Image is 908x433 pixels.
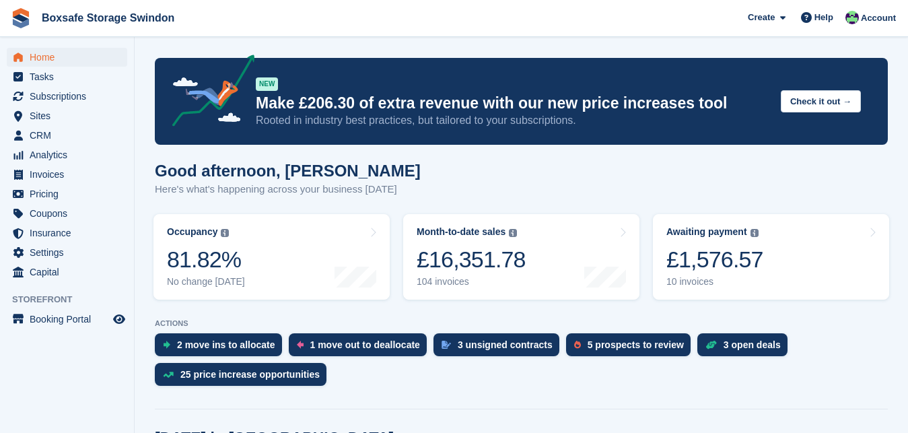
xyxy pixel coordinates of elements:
[566,333,697,363] a: 5 prospects to review
[750,229,759,237] img: icon-info-grey-7440780725fd019a000dd9b08b2336e03edf1995a4989e88bcd33f0948082b44.svg
[256,113,770,128] p: Rooted in industry best practices, but tailored to your subscriptions.
[442,341,451,349] img: contract_signature_icon-13c848040528278c33f63329250d36e43548de30e8caae1d1a13099fd9432cc5.svg
[30,48,110,67] span: Home
[30,224,110,242] span: Insurance
[861,11,896,25] span: Account
[653,214,889,300] a: Awaiting payment £1,576.57 10 invoices
[111,311,127,327] a: Preview store
[221,229,229,237] img: icon-info-grey-7440780725fd019a000dd9b08b2336e03edf1995a4989e88bcd33f0948082b44.svg
[417,246,526,273] div: £16,351.78
[30,67,110,86] span: Tasks
[403,214,639,300] a: Month-to-date sales £16,351.78 104 invoices
[7,106,127,125] a: menu
[289,333,433,363] a: 1 move out to deallocate
[30,165,110,184] span: Invoices
[36,7,180,29] a: Boxsafe Storage Swindon
[7,263,127,281] a: menu
[30,145,110,164] span: Analytics
[256,77,278,91] div: NEW
[781,90,861,112] button: Check it out →
[163,372,174,378] img: price_increase_opportunities-93ffe204e8149a01c8c9dc8f82e8f89637d9d84a8eef4429ea346261dce0b2c0.svg
[177,339,275,350] div: 2 move ins to allocate
[30,263,110,281] span: Capital
[7,87,127,106] a: menu
[666,226,747,238] div: Awaiting payment
[588,339,684,350] div: 5 prospects to review
[458,339,553,350] div: 3 unsigned contracts
[256,94,770,113] p: Make £206.30 of extra revenue with our new price increases tool
[705,340,717,349] img: deal-1b604bf984904fb50ccaf53a9ad4b4a5d6e5aea283cecdc64d6e3604feb123c2.svg
[7,67,127,86] a: menu
[7,243,127,262] a: menu
[509,229,517,237] img: icon-info-grey-7440780725fd019a000dd9b08b2336e03edf1995a4989e88bcd33f0948082b44.svg
[155,182,421,197] p: Here's what's happening across your business [DATE]
[30,126,110,145] span: CRM
[7,126,127,145] a: menu
[666,246,763,273] div: £1,576.57
[666,276,763,288] div: 10 invoices
[724,339,781,350] div: 3 open deals
[30,185,110,203] span: Pricing
[845,11,859,24] img: Kim Virabi
[697,333,794,363] a: 3 open deals
[433,333,566,363] a: 3 unsigned contracts
[167,246,245,273] div: 81.82%
[11,8,31,28] img: stora-icon-8386f47178a22dfd0bd8f6a31ec36ba5ce8667c1dd55bd0f319d3a0aa187defe.svg
[297,341,304,349] img: move_outs_to_deallocate_icon-f764333ba52eb49d3ac5e1228854f67142a1ed5810a6f6cc68b1a99e826820c5.svg
[167,226,217,238] div: Occupancy
[180,369,320,380] div: 25 price increase opportunities
[155,162,421,180] h1: Good afternoon, [PERSON_NAME]
[574,341,581,349] img: prospect-51fa495bee0391a8d652442698ab0144808aea92771e9ea1ae160a38d050c398.svg
[30,310,110,329] span: Booking Portal
[7,310,127,329] a: menu
[30,87,110,106] span: Subscriptions
[30,204,110,223] span: Coupons
[12,293,134,306] span: Storefront
[814,11,833,24] span: Help
[30,106,110,125] span: Sites
[310,339,420,350] div: 1 move out to deallocate
[7,185,127,203] a: menu
[153,214,390,300] a: Occupancy 81.82% No change [DATE]
[417,276,526,288] div: 104 invoices
[155,333,289,363] a: 2 move ins to allocate
[7,224,127,242] a: menu
[417,226,505,238] div: Month-to-date sales
[748,11,775,24] span: Create
[167,276,245,288] div: No change [DATE]
[7,204,127,223] a: menu
[155,363,333,393] a: 25 price increase opportunities
[155,319,888,328] p: ACTIONS
[7,165,127,184] a: menu
[163,341,170,349] img: move_ins_to_allocate_icon-fdf77a2bb77ea45bf5b3d319d69a93e2d87916cf1d5bf7949dd705db3b84f3ca.svg
[7,48,127,67] a: menu
[7,145,127,164] a: menu
[161,55,255,131] img: price-adjustments-announcement-icon-8257ccfd72463d97f412b2fc003d46551f7dbcb40ab6d574587a9cd5c0d94...
[30,243,110,262] span: Settings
